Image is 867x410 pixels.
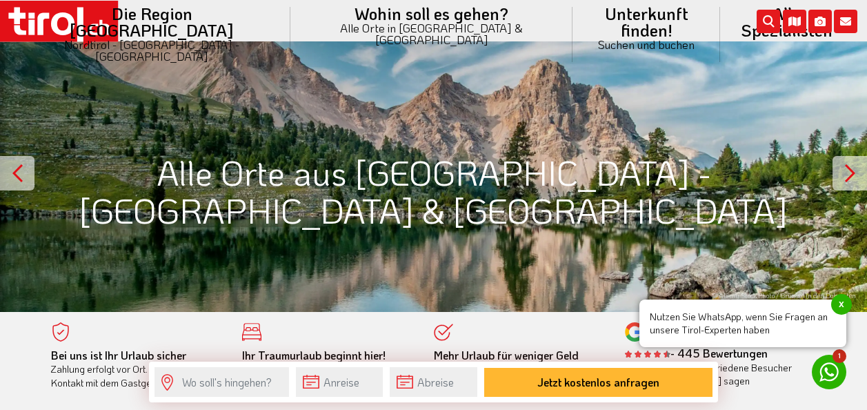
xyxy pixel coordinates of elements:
span: Nutzen Sie WhatsApp, wenn Sie Fragen an unsere Tirol-Experten haben [639,300,846,347]
button: Jetzt kostenlos anfragen [484,368,712,397]
small: Alle Orte in [GEOGRAPHIC_DATA] & [GEOGRAPHIC_DATA] [307,22,557,46]
span: x [831,294,852,315]
div: Bester Preis wird garantiert - keine Zusatzkosten - absolute Transparenz [434,349,605,390]
input: Abreise [390,367,477,397]
small: Nordtirol - [GEOGRAPHIC_DATA] - [GEOGRAPHIC_DATA] [30,39,274,62]
b: - 445 Bewertungen [625,346,768,360]
a: 1 Nutzen Sie WhatsApp, wenn Sie Fragen an unsere Tirol-Experten habenx [812,355,846,389]
span: 1 [833,349,846,363]
div: Von der Buchung bis zum Aufenthalt, der gesamte Ablauf ist unkompliziert [242,349,413,390]
i: Karte öffnen [783,10,806,33]
div: Zahlung erfolgt vor Ort. Direkter Kontakt mit dem Gastgeber [51,349,222,390]
div: was zufriedene Besucher über [DOMAIN_NAME] sagen [625,361,796,388]
b: Ihr Traumurlaub beginnt hier! [242,348,386,362]
i: Kontakt [834,10,857,33]
input: Wo soll's hingehen? [155,367,289,397]
b: Bei uns ist Ihr Urlaub sicher [51,348,186,362]
a: Lesen Sie hier [625,361,685,374]
img: google [625,322,644,342]
input: Anreise [296,367,383,397]
h1: Alle Orte aus [GEOGRAPHIC_DATA] - [GEOGRAPHIC_DATA] & [GEOGRAPHIC_DATA] [51,153,817,229]
small: Suchen und buchen [589,39,703,50]
b: Mehr Urlaub für weniger Geld [434,348,579,362]
i: Fotogalerie [808,10,832,33]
